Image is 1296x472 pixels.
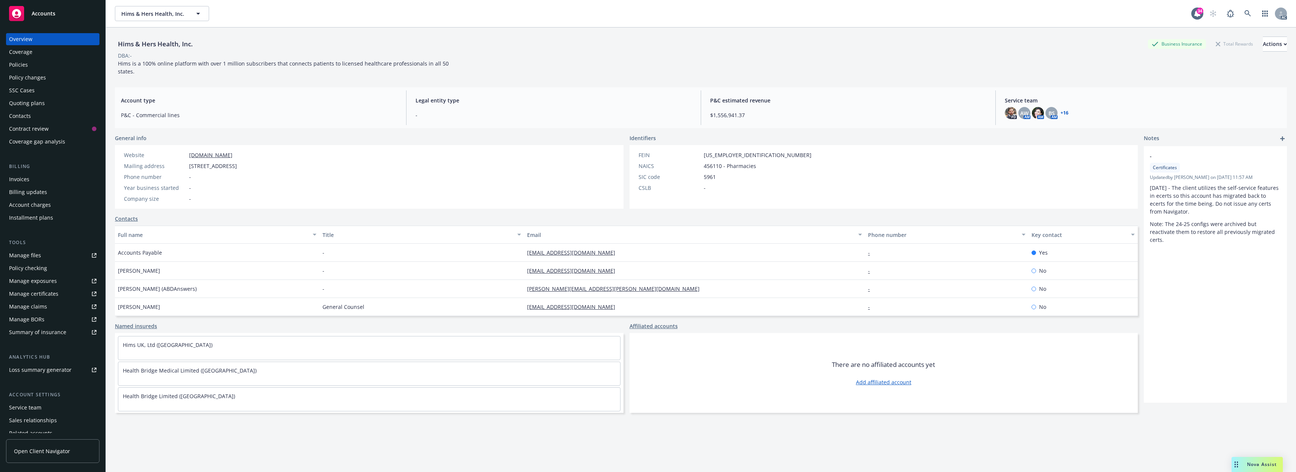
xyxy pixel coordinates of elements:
[1029,226,1138,244] button: Key contact
[6,275,99,287] a: Manage exposures
[704,173,716,181] span: 5961
[118,267,160,275] span: [PERSON_NAME]
[9,313,44,325] div: Manage BORs
[6,97,99,109] a: Quoting plans
[9,262,47,274] div: Policy checking
[115,322,157,330] a: Named insureds
[121,10,186,18] span: Hims & Hers Health, Inc.
[9,402,41,414] div: Service team
[189,184,191,192] span: -
[1144,134,1159,143] span: Notes
[124,151,186,159] div: Website
[123,367,257,374] a: Health Bridge Medical Limited ([GEOGRAPHIC_DATA])
[6,123,99,135] a: Contract review
[123,341,212,348] a: Hims UK, Ltd ([GEOGRAPHIC_DATA])
[1039,249,1048,257] span: Yes
[1206,6,1221,21] a: Start snowing
[1263,37,1287,51] div: Actions
[1153,164,1177,171] span: Certificates
[9,427,52,439] div: Related accounts
[6,313,99,325] a: Manage BORs
[6,3,99,24] a: Accounts
[189,162,237,170] span: [STREET_ADDRESS]
[710,111,986,119] span: $1,556,941.37
[6,364,99,376] a: Loss summary generator
[1061,111,1068,115] a: +16
[527,249,621,256] a: [EMAIL_ADDRESS][DOMAIN_NAME]
[9,275,57,287] div: Manage exposures
[1278,134,1287,143] a: add
[6,288,99,300] a: Manage certificates
[1039,285,1046,293] span: No
[1197,8,1203,14] div: 34
[639,162,701,170] div: NAICS
[856,378,911,386] a: Add affiliated account
[865,226,1029,244] button: Phone number
[832,360,935,369] span: There are no affiliated accounts yet
[189,151,232,159] a: [DOMAIN_NAME]
[118,52,132,60] div: DBA: -
[639,173,701,181] div: SIC code
[322,249,324,257] span: -
[1020,109,1029,117] span: AW
[6,136,99,148] a: Coverage gap analysis
[639,151,701,159] div: FEIN
[9,46,32,58] div: Coverage
[9,326,66,338] div: Summary of insurance
[9,199,51,211] div: Account charges
[6,249,99,261] a: Manage files
[1150,174,1281,181] span: Updated by [PERSON_NAME] on [DATE] 11:57 AM
[14,447,70,455] span: Open Client Navigator
[527,267,621,274] a: [EMAIL_ADDRESS][DOMAIN_NAME]
[121,96,397,104] span: Account type
[115,134,147,142] span: General info
[1144,146,1287,250] div: -CertificatesUpdatedby [PERSON_NAME] on [DATE] 11:57 AM[DATE] - The client utilizes the self-serv...
[6,414,99,426] a: Sales relationships
[1232,457,1283,472] button: Nova Assist
[6,110,99,122] a: Contacts
[6,33,99,45] a: Overview
[124,184,186,192] div: Year business started
[124,173,186,181] div: Phone number
[524,226,865,244] button: Email
[1212,39,1257,49] div: Total Rewards
[6,427,99,439] a: Related accounts
[118,285,197,293] span: [PERSON_NAME] (ABDAnswers)
[118,303,160,311] span: [PERSON_NAME]
[32,11,55,17] span: Accounts
[6,173,99,185] a: Invoices
[6,163,99,170] div: Billing
[9,186,47,198] div: Billing updates
[322,267,324,275] span: -
[704,151,812,159] span: [US_EMPLOYER_IDENTIFICATION_NUMBER]
[118,60,450,75] span: Hims is a 100% online platform with over 1 million subscribers that connects patients to licensed...
[6,46,99,58] a: Coverage
[6,186,99,198] a: Billing updates
[1048,109,1055,117] span: BS
[1039,303,1046,311] span: No
[9,136,65,148] div: Coverage gap analysis
[322,231,513,239] div: Title
[1032,231,1126,239] div: Key contact
[9,97,45,109] div: Quoting plans
[1232,457,1241,472] div: Drag to move
[6,326,99,338] a: Summary of insurance
[9,173,29,185] div: Invoices
[1150,220,1281,244] p: Note: The 24-25 configs were archived but reactivate them to restore all previously migrated certs.
[9,364,72,376] div: Loss summary generator
[704,184,706,192] span: -
[868,231,1017,239] div: Phone number
[9,123,49,135] div: Contract review
[189,195,191,203] span: -
[1005,107,1017,119] img: photo
[6,212,99,224] a: Installment plans
[6,353,99,361] div: Analytics hub
[527,303,621,310] a: [EMAIL_ADDRESS][DOMAIN_NAME]
[868,267,876,274] a: -
[9,33,32,45] div: Overview
[630,134,656,142] span: Identifiers
[9,59,28,71] div: Policies
[639,184,701,192] div: CSLB
[9,110,31,122] div: Contacts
